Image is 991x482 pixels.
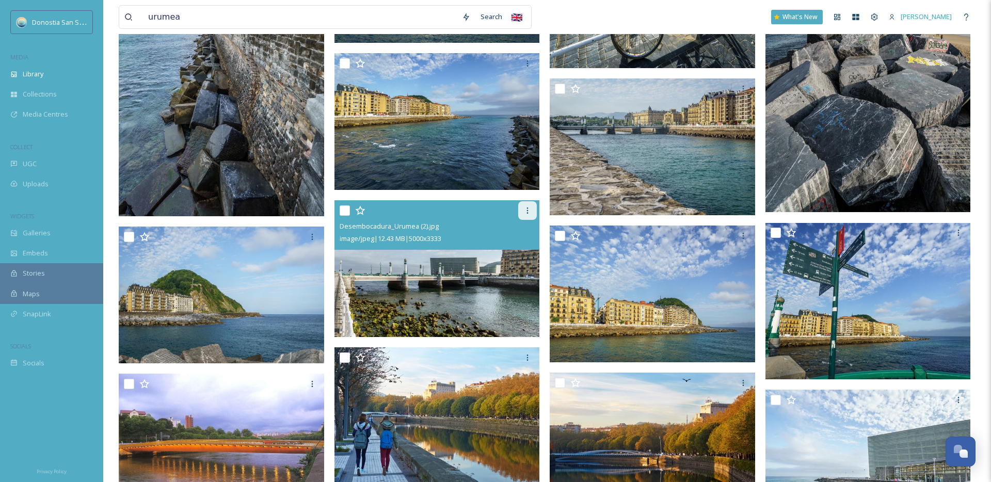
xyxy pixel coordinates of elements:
[23,69,43,79] span: Library
[507,8,526,26] div: 🇬🇧
[17,17,27,27] img: images.jpeg
[37,468,67,475] span: Privacy Policy
[946,437,976,467] button: Open Chat
[10,53,28,61] span: MEDIA
[23,289,40,299] span: Maps
[23,179,49,189] span: Uploads
[334,53,540,190] img: Desembocadura_Urumea (6).jpg
[10,342,31,350] span: SOCIALS
[143,6,457,28] input: Search your library
[23,268,45,278] span: Stories
[901,12,952,21] span: [PERSON_NAME]
[765,223,971,380] img: Desembocadura_Urumea (5).jpg
[550,226,755,363] img: Desembocadura_Urumea (10).jpg
[340,221,439,231] span: Desembocadura_Urumea (2).jpg
[32,17,136,27] span: Donostia San Sebastián Turismoa
[10,143,33,151] span: COLLECT
[119,227,324,364] img: Desembocadura_Urumea (12).jpg
[23,228,51,238] span: Galleries
[550,78,755,216] img: Desembocadura_Urumea (1).jpg
[23,109,68,119] span: Media Centres
[23,89,57,99] span: Collections
[771,10,823,24] a: What's New
[23,309,51,319] span: SnapLink
[334,200,540,338] img: Desembocadura_Urumea (2).jpg
[23,248,48,258] span: Embeds
[10,212,34,220] span: WIDGETS
[340,234,441,243] span: image/jpeg | 12.43 MB | 5000 x 3333
[884,7,957,27] a: [PERSON_NAME]
[23,358,44,368] span: Socials
[23,159,37,169] span: UGC
[37,464,67,477] a: Privacy Policy
[475,7,507,27] div: Search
